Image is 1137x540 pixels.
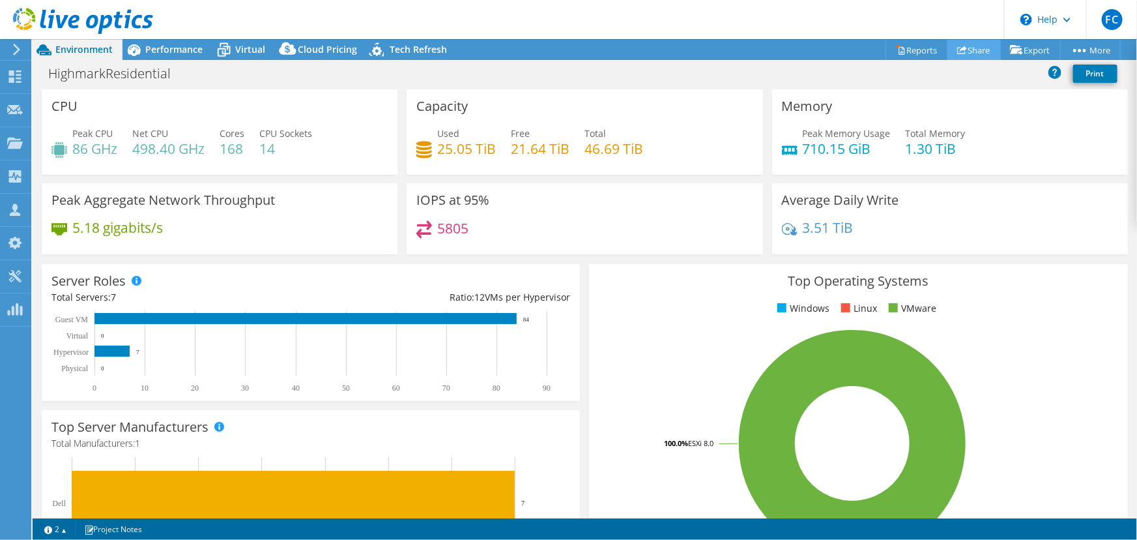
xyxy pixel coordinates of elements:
[1073,65,1117,83] a: Print
[885,40,948,60] a: Reports
[511,142,569,156] h4: 21.64 TiB
[947,40,1001,60] a: Share
[599,274,1117,288] h3: Top Operating Systems
[474,291,485,303] span: 12
[416,193,489,207] h3: IOPS at 95%
[543,383,551,393] text: 90
[72,220,163,235] h4: 5.18 gigabits/s
[416,99,468,113] h3: Capacity
[311,290,570,305] div: Ratio: VMs per Hypervisor
[52,499,66,508] text: Dell
[220,127,244,140] span: Cores
[66,331,89,340] text: Virtual
[51,420,209,434] h3: Top Server Manufacturers
[1060,40,1121,60] a: More
[51,436,570,451] h4: Total Manufacturers:
[521,499,525,507] text: 7
[42,67,191,81] h1: HighmarkResidential
[55,315,88,324] text: Guest VM
[241,383,249,393] text: 30
[298,43,357,55] span: Cloud Pricing
[51,274,126,288] h3: Server Roles
[437,142,496,156] h4: 25.05 TiB
[55,43,113,55] span: Environment
[390,43,447,55] span: Tech Refresh
[688,438,713,448] tspan: ESXi 8.0
[51,99,78,113] h3: CPU
[493,383,500,393] text: 80
[392,383,400,393] text: 60
[774,301,829,316] li: Windows
[437,127,459,140] span: Used
[906,127,966,140] span: Total Memory
[191,383,199,393] text: 20
[259,127,312,140] span: CPU Sockets
[342,383,350,393] text: 50
[782,193,899,207] h3: Average Daily Write
[51,193,275,207] h3: Peak Aggregate Network Throughput
[511,127,530,140] span: Free
[838,301,877,316] li: Linux
[442,383,450,393] text: 70
[35,521,76,537] a: 2
[1102,9,1123,30] span: FC
[803,142,891,156] h4: 710.15 GiB
[61,364,88,373] text: Physical
[437,221,468,235] h4: 5805
[141,383,149,393] text: 10
[72,127,113,140] span: Peak CPU
[132,142,205,156] h4: 498.40 GHz
[135,437,140,449] span: 1
[584,127,606,140] span: Total
[259,142,312,156] h4: 14
[136,349,139,355] text: 7
[132,127,168,140] span: Net CPU
[885,301,936,316] li: VMware
[51,290,311,305] div: Total Servers:
[93,383,96,393] text: 0
[101,365,104,372] text: 0
[72,142,117,156] h4: 86 GHz
[292,383,300,393] text: 40
[803,127,891,140] span: Peak Memory Usage
[75,521,151,537] a: Project Notes
[1000,40,1061,60] a: Export
[584,142,643,156] h4: 46.69 TiB
[906,142,966,156] h4: 1.30 TiB
[803,220,854,235] h4: 3.51 TiB
[664,438,688,448] tspan: 100.0%
[111,291,116,303] span: 7
[1020,14,1032,25] svg: \n
[145,43,203,55] span: Performance
[523,316,530,323] text: 84
[101,333,104,339] text: 0
[53,348,89,357] text: Hypervisor
[235,43,265,55] span: Virtual
[782,99,833,113] h3: Memory
[220,142,244,156] h4: 168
